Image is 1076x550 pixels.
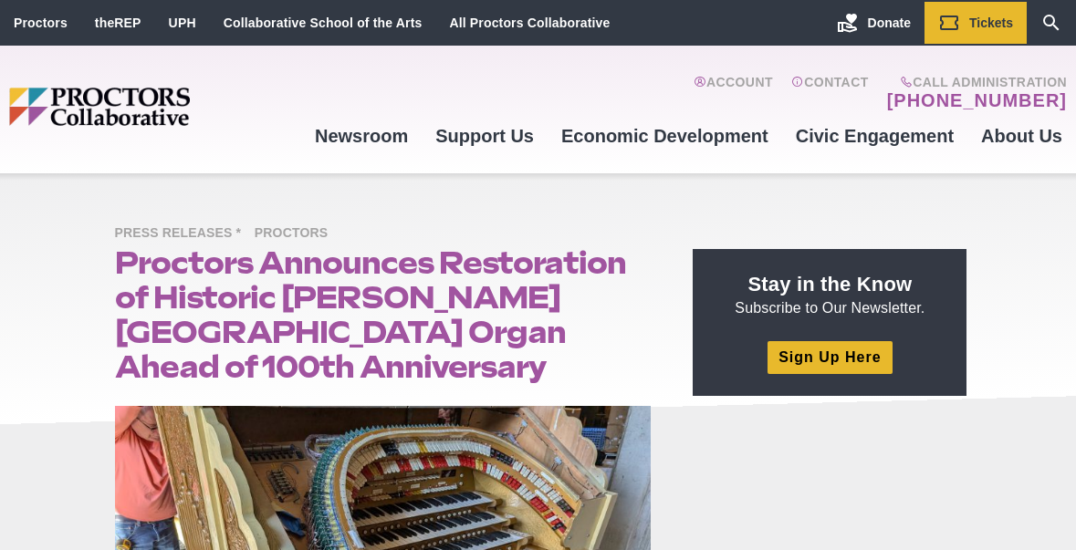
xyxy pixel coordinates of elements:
[748,273,913,296] strong: Stay in the Know
[715,271,945,318] p: Subscribe to Our Newsletter.
[1027,2,1076,44] a: Search
[169,16,196,30] a: UPH
[301,111,422,161] a: Newsroom
[694,75,773,111] a: Account
[9,88,301,127] img: Proctors logo
[449,16,610,30] a: All Proctors Collaborative
[969,16,1013,30] span: Tickets
[882,75,1067,89] span: Call Administration
[115,245,652,384] h1: Proctors Announces Restoration of Historic [PERSON_NAME][GEOGRAPHIC_DATA] Organ Ahead of 100th An...
[422,111,548,161] a: Support Us
[255,224,337,240] a: Proctors
[115,224,251,240] a: Press Releases *
[255,223,337,245] span: Proctors
[768,341,892,373] a: Sign Up Here
[95,16,141,30] a: theREP
[224,16,423,30] a: Collaborative School of the Arts
[967,111,1076,161] a: About Us
[548,111,782,161] a: Economic Development
[868,16,911,30] span: Donate
[823,2,925,44] a: Donate
[887,89,1067,111] a: [PHONE_NUMBER]
[925,2,1027,44] a: Tickets
[791,75,869,111] a: Contact
[782,111,967,161] a: Civic Engagement
[14,16,68,30] a: Proctors
[115,223,251,245] span: Press Releases *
